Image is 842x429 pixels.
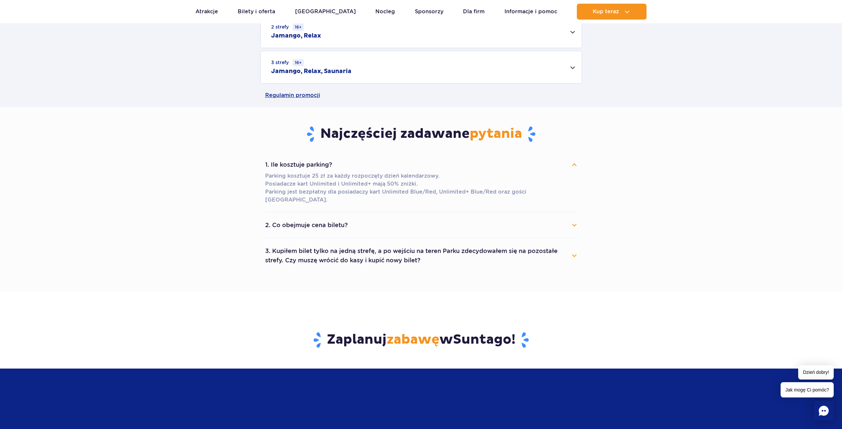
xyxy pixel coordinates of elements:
[265,244,577,268] button: 3. Kupiłem bilet tylko na jedną strefę, a po wejściu na teren Parku zdecydowałem się na pozostałe...
[271,67,351,75] h2: Jamango, Relax, Saunaria
[265,157,577,172] button: 1. Ile kosztuje parking?
[265,126,577,143] h3: Najczęściej zadawane
[781,382,834,397] span: Jak mogę Ci pomóc?
[295,4,356,20] a: [GEOGRAPHIC_DATA]
[798,365,834,380] span: Dzień dobry!
[195,4,218,20] a: Atrakcje
[387,331,439,348] span: zabawę
[577,4,647,20] button: Kup teraz
[453,331,511,348] span: Suntago
[593,9,619,15] span: Kup teraz
[265,218,577,232] button: 2. Co obejmuje cena biletu?
[470,126,522,142] span: pytania
[238,4,275,20] a: Bilety i oferta
[265,172,577,204] p: Parking kosztuje 25 zł za każdy rozpoczęty dzień kalendarzowy. Posiadacze kart Unlimited i Unlimi...
[271,24,304,31] small: 2 strefy
[271,59,304,66] small: 3 strefy
[265,84,577,107] a: Regulamin promocji
[293,59,304,66] small: 16+
[271,32,321,40] h2: Jamango, Relax
[293,24,304,31] small: 16+
[227,331,615,349] h3: Zaplanuj w !
[415,4,443,20] a: Sponsorzy
[504,4,557,20] a: Informacje i pomoc
[375,4,395,20] a: Nocleg
[463,4,485,20] a: Dla firm
[814,401,834,421] div: Chat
